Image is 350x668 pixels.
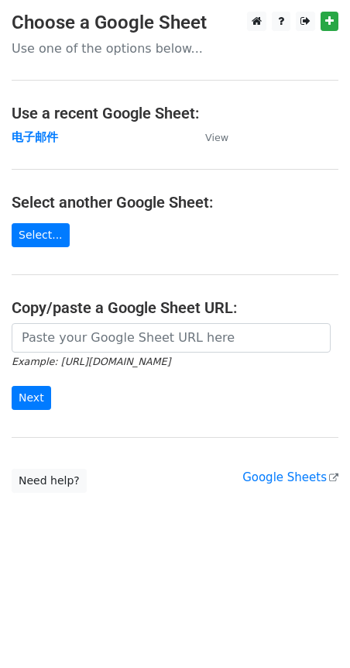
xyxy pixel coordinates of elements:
[242,470,338,484] a: Google Sheets
[12,223,70,247] a: Select...
[205,132,228,143] small: View
[273,594,350,668] iframe: Chat Widget
[190,130,228,144] a: View
[12,193,338,212] h4: Select another Google Sheet:
[12,323,331,353] input: Paste your Google Sheet URL here
[12,356,170,367] small: Example: [URL][DOMAIN_NAME]
[12,469,87,493] a: Need help?
[12,12,338,34] h3: Choose a Google Sheet
[12,130,58,144] a: 电子邮件
[12,40,338,57] p: Use one of the options below...
[12,104,338,122] h4: Use a recent Google Sheet:
[12,386,51,410] input: Next
[12,298,338,317] h4: Copy/paste a Google Sheet URL:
